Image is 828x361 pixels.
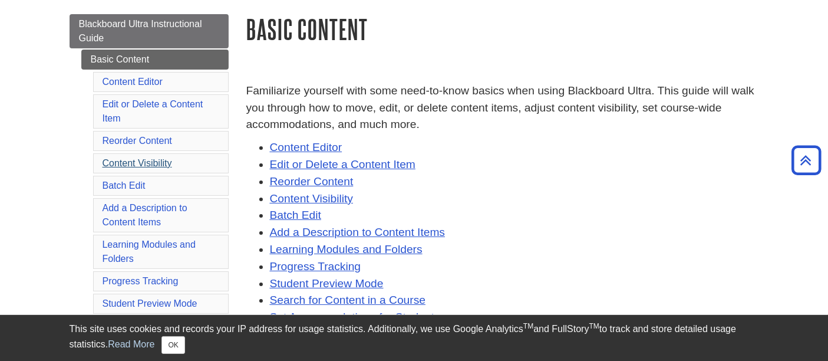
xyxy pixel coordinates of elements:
sup: TM [523,322,533,330]
a: Set Accommodations for Students [270,311,440,323]
a: Progress Tracking [103,276,179,286]
a: Add a Description to Content Items [270,226,446,238]
div: This site uses cookies and records your IP address for usage statistics. Additionally, we use Goo... [70,322,759,354]
a: Reorder Content [103,136,172,146]
a: Read More [108,339,154,349]
a: Learning Modules and Folders [270,243,423,255]
a: Learning Modules and Folders [103,239,196,264]
button: Close [161,336,184,354]
a: Back to Top [787,152,825,168]
p: Familiarize yourself with some need-to-know basics when using Blackboard Ultra. This guide will w... [246,83,759,133]
a: Student Preview Mode [103,298,197,309]
a: Basic Content [81,50,229,70]
a: Batch Edit [270,209,321,221]
a: Content Editor [270,141,342,153]
a: Student Preview Mode [270,277,384,290]
a: Reorder Content [270,175,354,188]
a: Add a Description to Content Items [103,203,187,227]
a: Content Visibility [270,192,354,205]
h1: Basic Content [246,14,759,44]
span: Blackboard Ultra Instructional Guide [79,19,202,43]
a: Content Editor [103,77,163,87]
a: Edit or Delete a Content Item [103,99,203,123]
a: Blackboard Ultra Instructional Guide [70,14,229,48]
a: Edit or Delete a Content Item [270,158,415,170]
a: Progress Tracking [270,260,361,273]
a: Batch Edit [103,180,146,191]
a: Content Visibility [103,158,172,168]
a: Search for Content in a Course [270,294,426,306]
sup: TM [589,322,599,330]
